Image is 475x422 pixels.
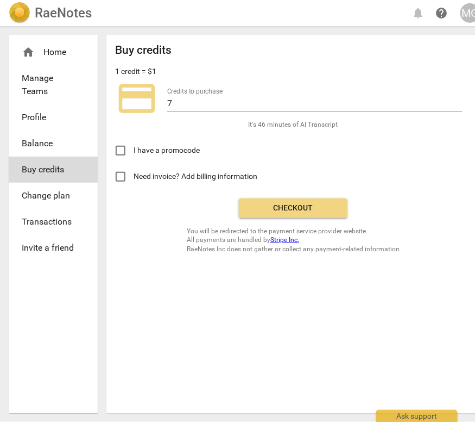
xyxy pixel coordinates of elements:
[9,131,98,157] a: Balance
[239,198,347,218] button: Checkout
[134,171,259,182] span: Need invoice? Add billing information
[248,203,339,214] span: Checkout
[22,163,76,176] span: Buy credits
[35,5,92,21] h2: RaeNotes
[167,88,223,95] label: Credits to purchase
[270,236,299,244] a: Stripe Inc.
[134,145,200,156] span: I have a promocode
[435,7,448,20] span: help
[22,46,35,59] span: home
[22,111,76,124] span: Profile
[9,209,98,235] a: Transactions
[9,235,98,261] a: Invite a friend
[22,241,76,255] span: Invite a friend
[9,65,98,104] a: Manage Teams
[249,120,338,129] span: It's 46 minutes of AI Transcript
[9,157,98,183] a: Buy credits
[22,137,76,150] span: Balance
[115,77,159,120] span: credit_card
[9,2,92,24] a: LogoRaeNotes
[9,2,30,24] img: Logo
[22,46,76,59] div: Home
[22,72,76,98] span: Manage Teams
[187,227,400,254] span: You will be redirected to the payment service provider website. All payments are handled by RaeNo...
[115,66,156,77] p: 1 credit = $1
[9,183,98,209] a: Change plan
[9,39,98,65] div: Home
[9,104,98,131] a: Profile
[432,3,452,23] a: Help
[22,215,76,228] span: Transactions
[376,410,458,422] div: Ask support
[115,44,172,57] h2: Buy credits
[22,189,76,202] span: Change plan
